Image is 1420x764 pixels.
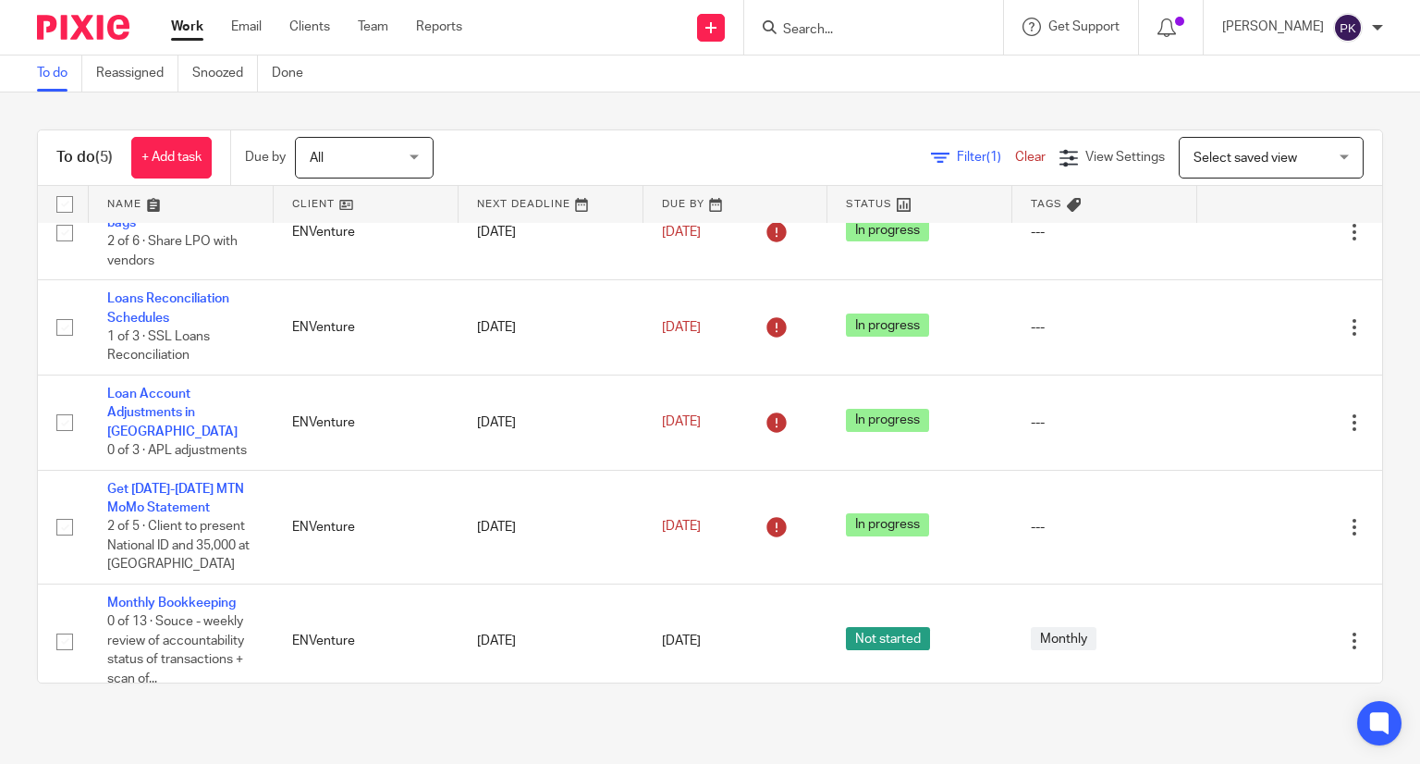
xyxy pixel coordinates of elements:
[289,18,330,36] a: Clients
[459,280,643,376] td: [DATE]
[245,148,286,166] p: Due by
[358,18,388,36] a: Team
[459,584,643,697] td: [DATE]
[1031,318,1179,337] div: ---
[416,18,462,36] a: Reports
[1015,151,1046,164] a: Clear
[37,55,82,92] a: To do
[1048,20,1120,33] span: Get Support
[662,226,701,239] span: [DATE]
[1031,199,1062,209] span: Tags
[1222,18,1324,36] p: [PERSON_NAME]
[846,218,929,241] span: In progress
[1333,13,1363,43] img: svg%3E
[274,280,459,376] td: ENVenture
[274,185,459,280] td: ENVenture
[957,151,1015,164] span: Filter
[459,376,643,471] td: [DATE]
[231,18,262,36] a: Email
[107,198,250,229] a: Procurement of 3 laptop bags
[662,635,701,647] span: [DATE]
[846,409,929,432] span: In progress
[459,185,643,280] td: [DATE]
[192,55,258,92] a: Snoozed
[1031,413,1179,432] div: ---
[107,520,250,571] span: 2 of 5 · Client to present National ID and 35,000 at [GEOGRAPHIC_DATA]
[107,235,238,267] span: 2 of 6 · Share LPO with vendors
[107,330,210,363] span: 1 of 3 · SSL Loans Reconciliation
[662,416,701,429] span: [DATE]
[846,513,929,536] span: In progress
[310,152,324,165] span: All
[107,292,229,324] a: Loans Reconciliation Schedules
[95,150,113,165] span: (5)
[846,314,929,337] span: In progress
[781,22,948,39] input: Search
[107,597,236,610] a: Monthly Bookkeeping
[96,55,178,92] a: Reassigned
[272,55,317,92] a: Done
[662,321,701,334] span: [DATE]
[274,376,459,471] td: ENVenture
[1031,518,1179,536] div: ---
[56,148,113,167] h1: To do
[986,151,1001,164] span: (1)
[131,137,212,179] a: + Add task
[107,444,247,457] span: 0 of 3 · APL adjustments
[1031,223,1179,241] div: ---
[107,483,244,514] a: Get [DATE]-[DATE] MTN MoMo Statement
[1031,627,1096,650] span: Monthly
[107,616,244,686] span: 0 of 13 · Souce - weekly review of accountability status of transactions + scan of...
[37,15,129,40] img: Pixie
[171,18,203,36] a: Work
[459,470,643,584] td: [DATE]
[662,521,701,534] span: [DATE]
[274,584,459,697] td: ENVenture
[107,388,238,438] a: Loan Account Adjustments in [GEOGRAPHIC_DATA]
[1194,152,1297,165] span: Select saved view
[274,470,459,584] td: ENVenture
[846,627,930,650] span: Not started
[1085,151,1165,164] span: View Settings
